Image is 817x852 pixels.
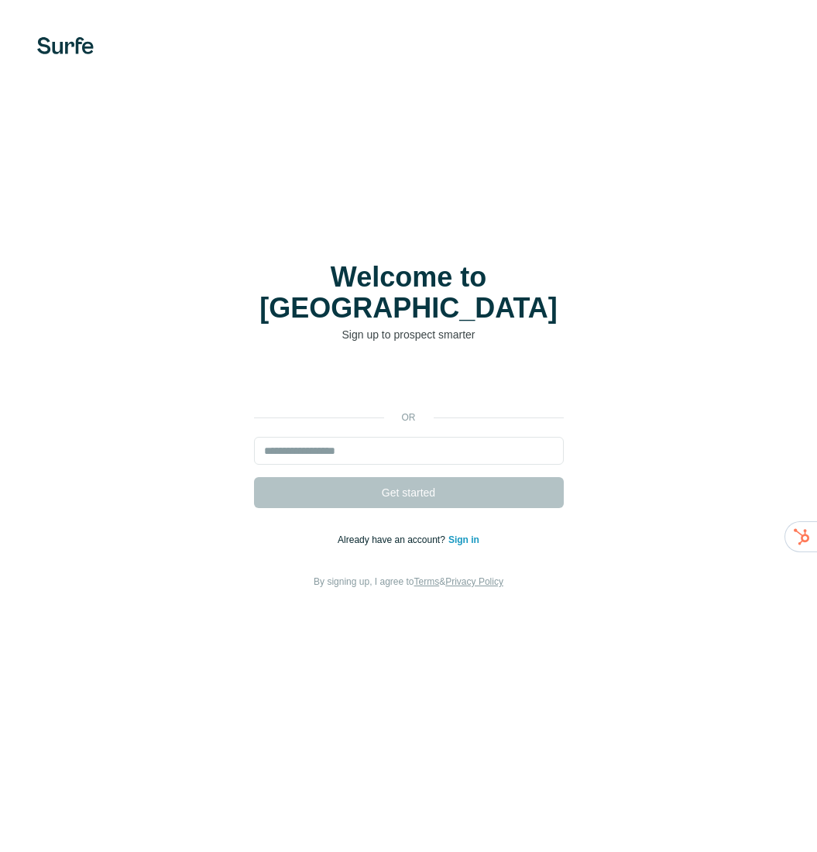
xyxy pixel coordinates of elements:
span: Already have an account? [338,534,448,545]
a: Terms [414,576,440,587]
p: Sign up to prospect smarter [254,327,564,342]
a: Sign in [448,534,479,545]
a: Privacy Policy [445,576,503,587]
h1: Welcome to [GEOGRAPHIC_DATA] [254,262,564,324]
span: By signing up, I agree to & [314,576,503,587]
iframe: Sign in with Google Button [246,366,572,400]
img: Surfe's logo [37,37,94,54]
p: or [384,411,434,424]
